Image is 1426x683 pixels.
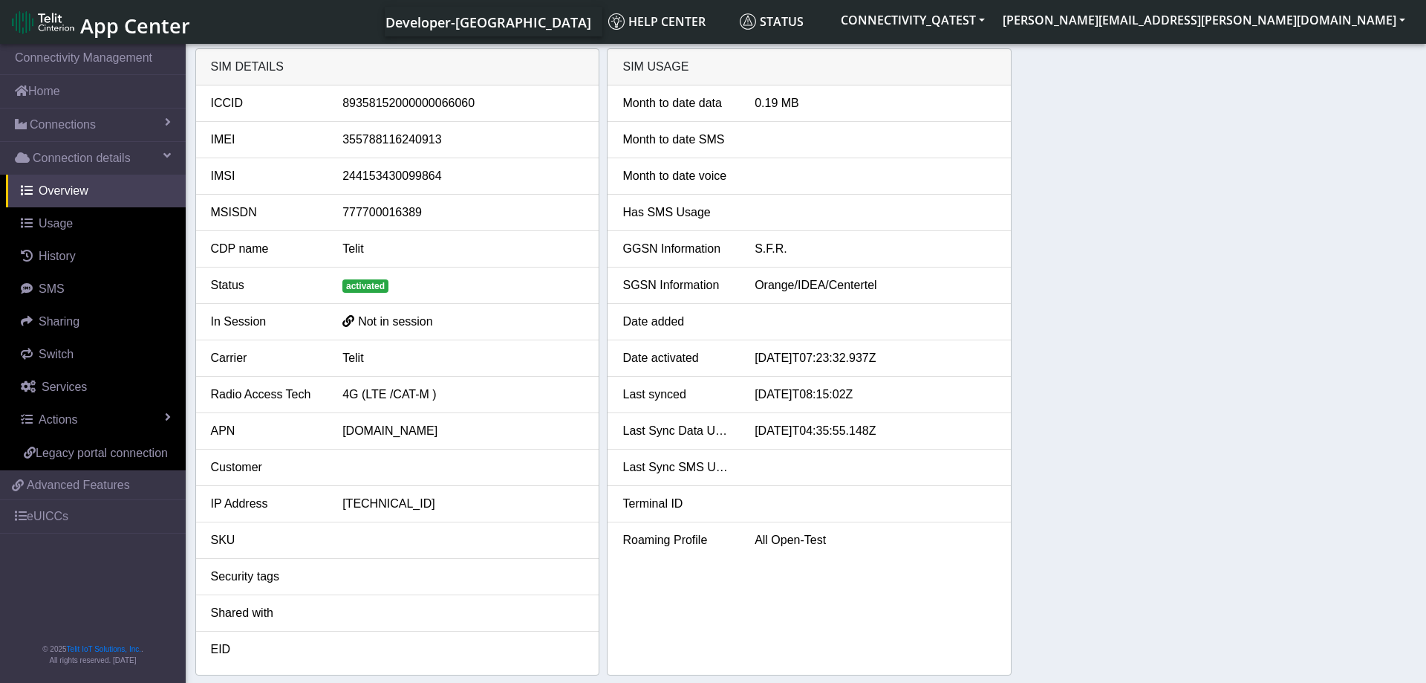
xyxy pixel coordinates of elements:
span: Developer-[GEOGRAPHIC_DATA] [385,13,591,31]
div: Status [200,276,332,294]
span: Services [42,381,87,393]
img: status.svg [740,13,756,30]
div: 4G (LTE /CAT-M ) [331,386,595,404]
span: Help center [608,13,706,30]
div: Date added [611,313,743,331]
span: Overview [39,184,88,197]
span: Switch [39,348,74,360]
div: [DATE]T08:15:02Z [743,386,1007,404]
div: Radio Access Tech [200,386,332,404]
div: IP Address [200,495,332,513]
div: Last synced [611,386,743,404]
div: Date activated [611,349,743,367]
div: Carrier [200,349,332,367]
span: App Center [80,12,190,39]
a: SMS [6,273,186,305]
div: SKU [200,531,332,549]
div: Last Sync Data Usage [611,422,743,440]
div: 355788116240913 [331,131,595,149]
span: Legacy portal connection [36,447,168,459]
div: MSISDN [200,204,332,221]
button: [PERSON_NAME][EMAIL_ADDRESS][PERSON_NAME][DOMAIN_NAME] [994,7,1414,33]
div: All Open-Test [743,531,1007,549]
div: [DOMAIN_NAME] [331,422,595,440]
div: Customer [200,459,332,476]
div: SIM details [196,49,599,85]
div: [DATE]T07:23:32.937Z [743,349,1007,367]
span: SMS [39,282,65,295]
a: Usage [6,207,186,240]
img: logo-telit-cinterion-gw-new.png [12,10,74,34]
span: Not in session [358,315,433,328]
div: Telit [331,349,595,367]
button: CONNECTIVITY_QATEST [832,7,994,33]
div: Month to date SMS [611,131,743,149]
span: Advanced Features [27,476,130,494]
div: 244153430099864 [331,167,595,185]
div: 89358152000000066060 [331,94,595,112]
a: Status [734,7,832,36]
div: EID [200,641,332,658]
a: Sharing [6,305,186,338]
a: Overview [6,175,186,207]
div: S.F.R. [743,240,1007,258]
div: Month to date voice [611,167,743,185]
div: SIM Usage [608,49,1011,85]
div: IMEI [200,131,332,149]
div: Shared with [200,604,332,622]
div: CDP name [200,240,332,258]
span: Status [740,13,804,30]
a: App Center [12,6,188,38]
div: Terminal ID [611,495,743,513]
div: [TECHNICAL_ID] [331,495,595,513]
div: 0.19 MB [743,94,1007,112]
a: Switch [6,338,186,371]
span: Connection details [33,149,131,167]
div: 777700016389 [331,204,595,221]
a: History [6,240,186,273]
span: Connections [30,116,96,134]
a: Telit IoT Solutions, Inc. [67,645,141,653]
a: Your current platform instance [385,7,590,36]
div: SGSN Information [611,276,743,294]
div: Security tags [200,568,332,586]
div: APN [200,422,332,440]
div: Roaming Profile [611,531,743,549]
a: Services [6,371,186,404]
span: Sharing [39,315,79,328]
div: IMSI [200,167,332,185]
div: Month to date data [611,94,743,112]
div: GGSN Information [611,240,743,258]
div: In Session [200,313,332,331]
img: knowledge.svg [608,13,625,30]
span: Usage [39,217,73,230]
div: Has SMS Usage [611,204,743,221]
div: Orange/IDEA/Centertel [743,276,1007,294]
a: Actions [6,404,186,436]
div: Last Sync SMS Usage [611,459,743,476]
div: [DATE]T04:35:55.148Z [743,422,1007,440]
span: activated [342,279,388,293]
a: Help center [602,7,734,36]
span: Actions [39,413,77,426]
span: History [39,250,76,262]
div: Telit [331,240,595,258]
div: ICCID [200,94,332,112]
